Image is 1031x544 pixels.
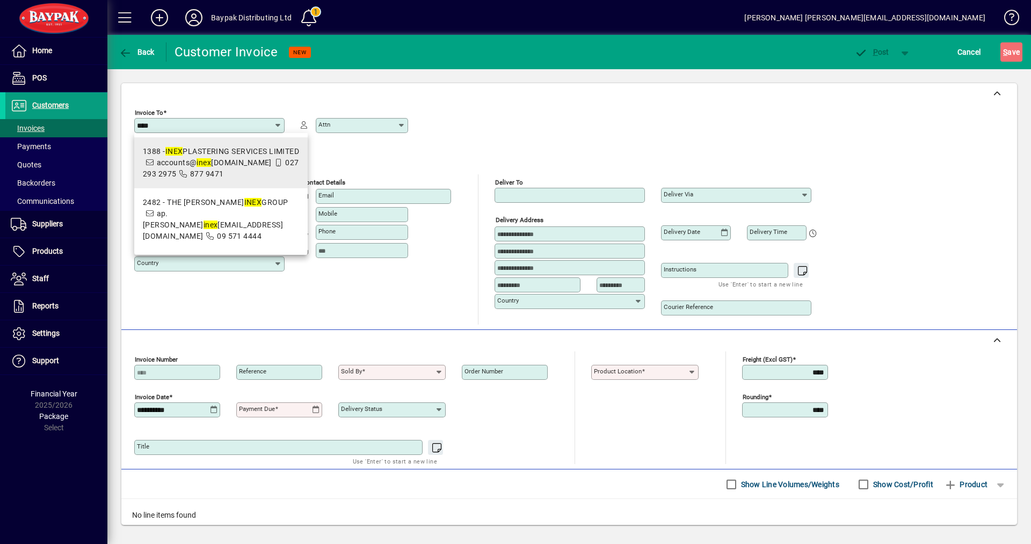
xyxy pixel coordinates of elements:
span: Quotes [11,160,41,169]
span: Back [119,48,155,56]
app-page-header-button: Back [107,42,166,62]
div: 1388 - PLASTERING SERVICES LIMITED [143,146,299,157]
mat-label: Email [318,192,334,199]
div: [PERSON_NAME] [PERSON_NAME][EMAIL_ADDRESS][DOMAIN_NAME] [744,9,985,26]
span: Suppliers [32,219,63,228]
a: Invoices [5,119,107,137]
a: Quotes [5,156,107,174]
a: Support [5,348,107,374]
mat-label: Delivery status [341,405,382,413]
label: Show Cost/Profit [871,479,933,490]
mat-label: Phone [318,227,336,235]
button: Cancel [955,42,984,62]
mat-label: Title [137,443,149,450]
mat-label: Courier Reference [664,303,713,311]
span: P [873,48,878,56]
a: Products [5,238,107,265]
span: ost [854,48,889,56]
span: Invoices [11,124,45,133]
span: Communications [11,197,74,205]
span: ap.[PERSON_NAME] [EMAIL_ADDRESS][DOMAIN_NAME] [143,209,283,240]
div: Baypak Distributing Ltd [211,9,292,26]
a: Payments [5,137,107,156]
span: POS [32,73,47,82]
span: Reports [32,302,59,310]
span: ave [1003,43,1020,61]
span: 877 9471 [190,170,224,178]
mat-label: Delivery time [750,228,787,236]
a: Communications [5,192,107,210]
mat-label: Freight (excl GST) [743,356,793,363]
span: Cancel [957,43,981,61]
a: Suppliers [5,211,107,238]
span: Payments [11,142,51,151]
a: Backorders [5,174,107,192]
mat-label: Instructions [664,266,696,273]
span: accounts@ [DOMAIN_NAME] [157,158,272,167]
mat-label: Delivery date [664,228,700,236]
span: Backorders [11,179,55,187]
mat-label: Invoice number [135,356,178,363]
button: Add [142,8,177,27]
label: Show Line Volumes/Weights [739,479,839,490]
em: inex [197,158,211,167]
a: POS [5,65,107,92]
a: Staff [5,266,107,292]
mat-label: Invoice date [135,393,169,401]
div: No line items found [121,499,1017,532]
mat-option: 1388 - INEX PLASTERING SERVICES LIMITED [134,137,308,188]
mat-label: Attn [318,121,330,128]
a: Knowledge Base [996,2,1018,37]
em: inex [204,220,218,229]
span: 09 571 4444 [217,232,262,240]
em: INEX [244,198,262,207]
div: 2482 - THE [PERSON_NAME] GROUP [143,197,299,208]
span: S [1003,48,1007,56]
span: Products [32,247,63,255]
button: Save [1000,42,1022,62]
span: Support [32,356,59,365]
a: Home [5,38,107,64]
button: Back [116,42,157,62]
span: Package [39,412,68,421]
button: Post [849,42,895,62]
span: Staff [32,274,49,283]
span: Home [32,46,52,55]
mat-label: Deliver via [664,190,693,198]
mat-label: Payment due [239,405,275,413]
mat-option: 2482 - THE LAMINEX GROUP [134,188,308,251]
mat-hint: Use 'Enter' to start a new line [718,278,803,290]
mat-label: Invoice To [135,109,163,116]
a: Reports [5,293,107,320]
span: Customers [32,101,69,109]
mat-hint: Use 'Enter' to start a new line [353,455,437,467]
mat-label: Deliver To [495,179,523,186]
span: Settings [32,329,60,337]
mat-label: Country [137,259,158,267]
span: Financial Year [31,389,77,398]
mat-label: Mobile [318,210,337,217]
mat-label: Order number [464,367,503,375]
mat-label: Country [497,297,519,304]
span: Product [944,476,988,493]
button: Profile [177,8,211,27]
em: INEX [165,147,183,156]
span: NEW [293,49,307,56]
mat-label: Sold by [341,367,362,375]
a: Settings [5,320,107,347]
mat-label: Product location [594,367,642,375]
div: Customer Invoice [175,43,278,61]
mat-label: Rounding [743,393,768,401]
mat-label: Reference [239,367,266,375]
button: Product [939,475,993,494]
